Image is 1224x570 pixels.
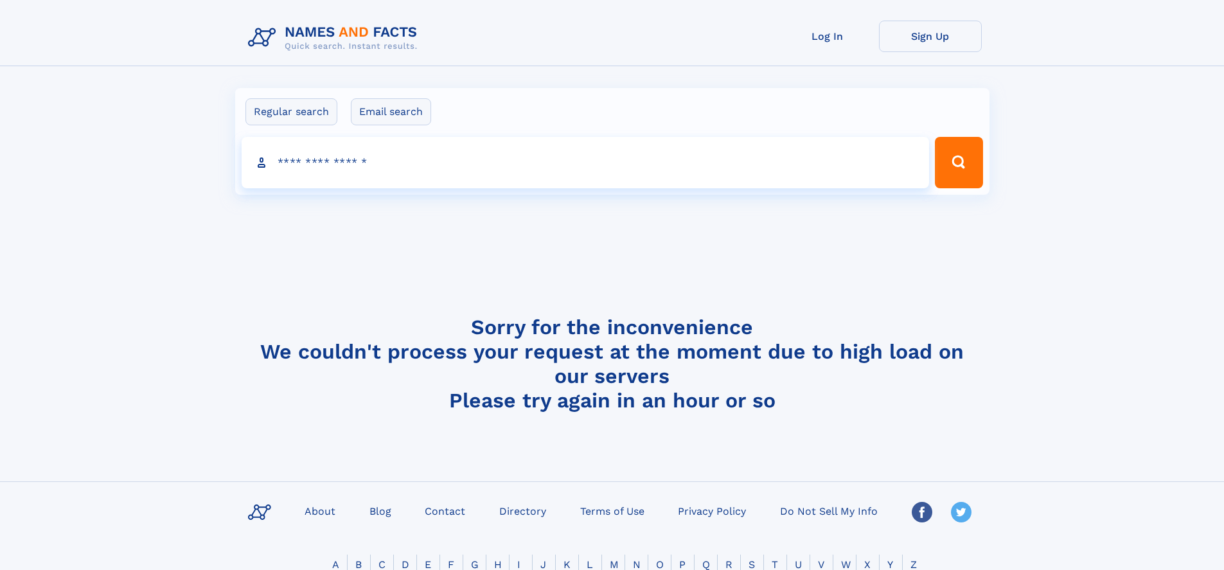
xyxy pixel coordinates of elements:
a: Blog [364,501,396,520]
h4: Sorry for the inconvenience We couldn't process your request at the moment due to high load on ou... [243,315,982,413]
a: Privacy Policy [673,501,751,520]
img: Logo Names and Facts [243,21,428,55]
img: Facebook [912,502,932,522]
a: Contact [420,501,470,520]
a: Sign Up [879,21,982,52]
a: Log In [776,21,879,52]
label: Email search [351,98,431,125]
input: search input [242,137,930,188]
a: About [299,501,341,520]
label: Regular search [245,98,337,125]
img: Twitter [951,502,971,522]
a: Do Not Sell My Info [775,501,883,520]
a: Directory [494,501,551,520]
a: Terms of Use [575,501,650,520]
button: Search Button [935,137,982,188]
